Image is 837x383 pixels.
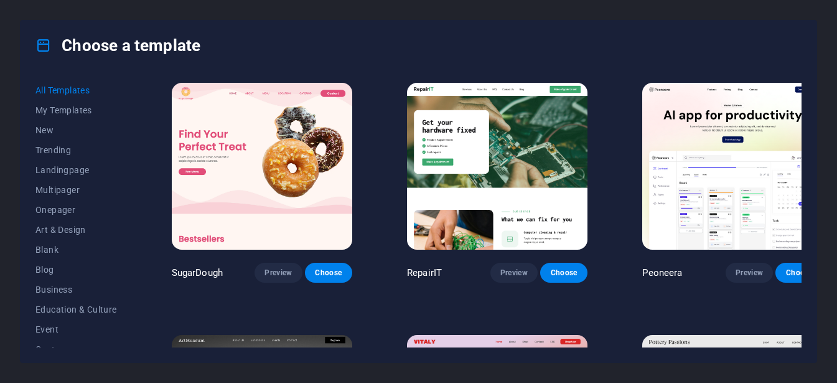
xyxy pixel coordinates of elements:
p: SugarDough [172,267,223,279]
span: All Templates [35,85,117,95]
button: Preview [490,263,538,283]
span: Gastronomy [35,344,117,354]
button: Choose [540,263,587,283]
span: Blank [35,245,117,255]
button: All Templates [35,80,117,100]
span: Landingpage [35,165,117,175]
h4: Choose a template [35,35,200,55]
button: Education & Culture [35,300,117,319]
button: Art & Design [35,220,117,240]
span: Preview [264,268,292,278]
span: Onepager [35,205,117,215]
span: Trending [35,145,117,155]
span: Choose [315,268,342,278]
span: Blog [35,265,117,275]
button: New [35,120,117,140]
span: Multipager [35,185,117,195]
span: Art & Design [35,225,117,235]
button: Choose [305,263,352,283]
img: RepairIT [407,83,587,250]
img: SugarDough [172,83,352,250]
span: Education & Culture [35,305,117,314]
span: New [35,125,117,135]
span: My Templates [35,105,117,115]
button: Business [35,280,117,300]
button: Blog [35,260,117,280]
button: Event [35,319,117,339]
button: Gastronomy [35,339,117,359]
button: Landingpage [35,160,117,180]
button: Onepager [35,200,117,220]
p: RepairIT [407,267,442,279]
button: Preview [255,263,302,283]
button: Blank [35,240,117,260]
span: Event [35,324,117,334]
button: Trending [35,140,117,160]
span: Business [35,285,117,295]
button: My Templates [35,100,117,120]
span: Choose [550,268,577,278]
span: Preview [500,268,528,278]
button: Multipager [35,180,117,200]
